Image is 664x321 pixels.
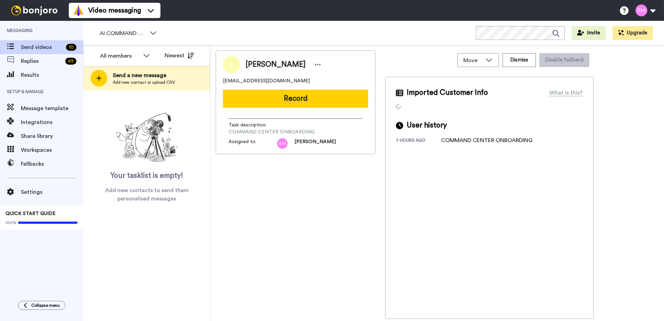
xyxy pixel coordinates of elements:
span: 100% [6,220,16,225]
span: [PERSON_NAME] [294,138,336,149]
button: Record [223,90,368,108]
span: User history [407,120,447,131]
button: Upgrade [613,26,653,40]
span: Fallbacks [21,160,83,168]
span: Imported Customer Info [407,88,488,98]
span: QUICK START GUIDE [6,211,56,216]
span: AI COMMAND CENTER - ACTIVE [100,29,146,38]
span: [EMAIL_ADDRESS][DOMAIN_NAME] [223,77,310,84]
span: Assigned to: [229,138,277,149]
button: Disable fallback [539,53,589,67]
span: Send videos [21,43,63,51]
button: Newest [159,49,199,63]
span: Collapse menu [31,303,60,308]
img: vm-color.svg [73,5,84,16]
button: Collapse menu [18,301,65,310]
span: Integrations [21,118,83,126]
div: 10 [66,44,76,51]
div: 49 [65,58,76,65]
img: Image of Lisa [223,56,240,73]
span: Task description : [229,122,277,129]
span: Share library [21,132,83,140]
div: 7 hours ago [396,138,441,145]
span: Move [463,56,482,65]
span: Your tasklist is empty! [110,171,183,181]
div: All members [100,52,140,60]
span: Send a new message [113,71,175,80]
span: Add new contacts to send them personalised messages [94,186,200,203]
span: Video messaging [88,6,141,15]
div: COMMAND CENTER ONBOARDING [441,136,532,145]
span: Results [21,71,83,79]
div: What is this? [549,89,583,97]
img: rm.png [277,138,288,149]
span: Workspaces [21,146,83,154]
span: Settings [21,188,83,196]
span: Replies [21,57,63,65]
span: Message template [21,104,83,113]
button: Invite [572,26,606,40]
span: Add new contact or upload CSV [113,80,175,85]
span: COMMAND CENTER ONBOARDING [229,129,315,135]
button: Dismiss [503,53,536,67]
img: bj-logo-header-white.svg [8,6,60,15]
img: ready-set-action.png [112,110,182,165]
span: [PERSON_NAME] [246,59,306,70]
